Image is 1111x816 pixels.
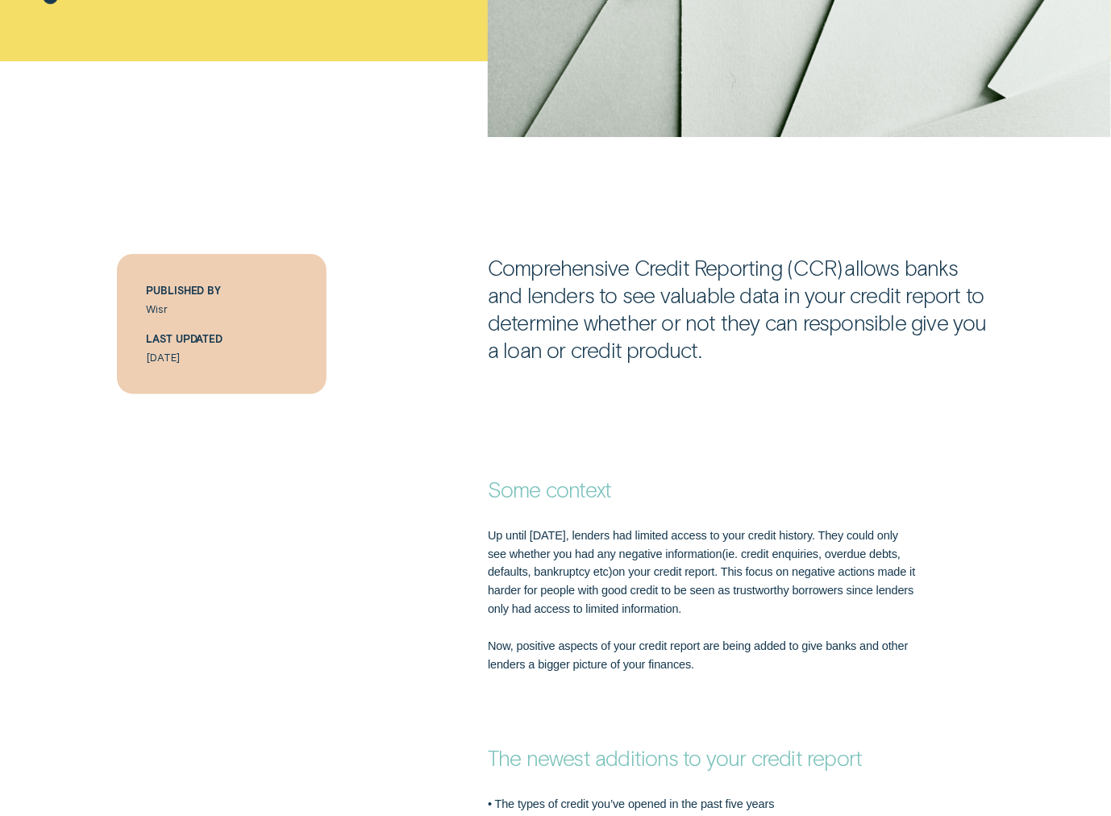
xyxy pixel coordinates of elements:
h5: Published By [147,284,298,298]
p: Now, positive aspects of your credit report are being added to give banks and other lenders a big... [488,637,920,673]
p: [DATE] [147,352,298,364]
h5: Last Updated [147,332,298,346]
p: Comprehensive Credit Reporting (CCR) allows banks and lenders to see valuable data in your credit... [488,254,994,364]
span: ( [722,547,726,560]
span: ) [609,565,613,578]
p: Up until [DATE], lenders had limited access to your credit history. They could only see whether y... [488,527,920,618]
p: • The types of credit you’ve opened in the past five years [488,796,920,814]
strong: The newest additions to your credit report [488,745,862,771]
a: Wisr [147,303,168,315]
strong: Some context [488,476,611,502]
